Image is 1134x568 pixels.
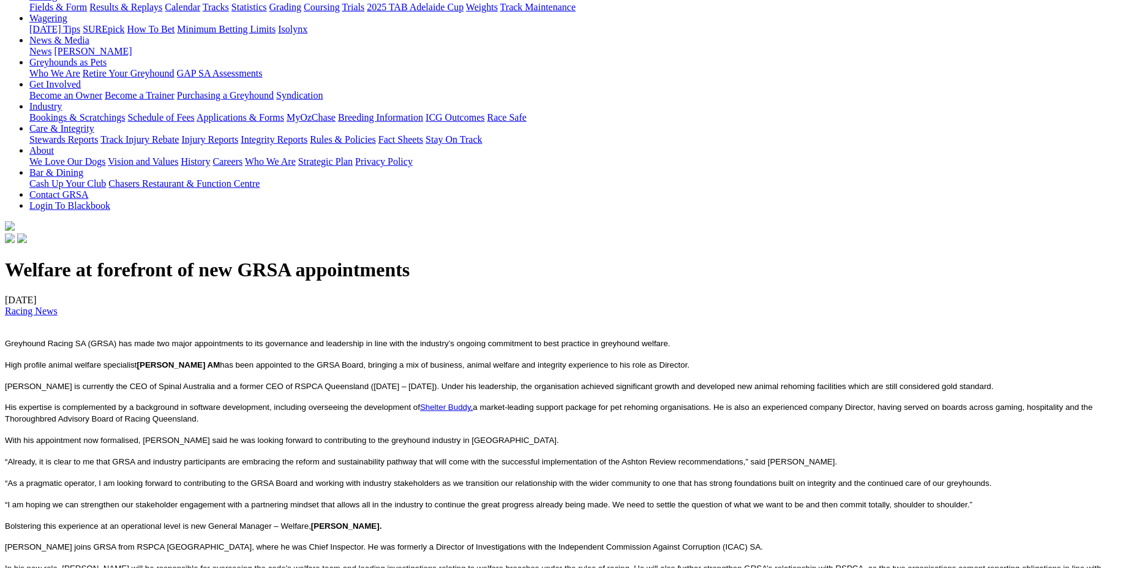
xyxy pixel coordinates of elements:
div: Get Involved [29,90,1129,101]
img: twitter.svg [17,233,27,243]
h1: Welfare at forefront of new GRSA appointments [5,259,1129,281]
div: Racing [29,2,1129,13]
a: Trials [342,2,364,12]
a: Privacy Policy [355,156,413,167]
a: Bookings & Scratchings [29,112,125,123]
a: Become an Owner [29,90,102,100]
a: Get Involved [29,79,81,89]
span: [PERSON_NAME] joins GRSA from RSPCA [GEOGRAPHIC_DATA], where he was Chief Inspector. He was forme... [5,542,763,551]
div: News & Media [29,46,1129,57]
a: Racing News [5,306,58,316]
a: Who We Are [245,156,296,167]
a: Syndication [276,90,323,100]
a: We Love Our Dogs [29,156,105,167]
a: SUREpick [83,24,124,34]
a: Minimum Betting Limits [177,24,276,34]
img: logo-grsa-white.png [5,221,15,231]
a: Results & Replays [89,2,162,12]
a: Calendar [165,2,200,12]
a: Vision and Values [108,156,178,167]
a: Fields & Form [29,2,87,12]
a: [PERSON_NAME] [54,46,132,56]
a: Weights [466,2,498,12]
span: His expertise is complemented by a background in software development, including overseeing the d... [5,403,1092,423]
a: How To Bet [127,24,175,34]
a: News & Media [29,35,89,45]
a: 2025 TAB Adelaide Cup [367,2,464,12]
b: [PERSON_NAME]. [311,521,382,531]
a: History [181,156,210,167]
span: “Already, it is clear to me that GRSA and industry participants are embracing the reform and sust... [5,457,837,466]
a: Care & Integrity [29,123,94,134]
a: Schedule of Fees [127,112,194,123]
a: Coursing [304,2,340,12]
a: Grading [269,2,301,12]
a: Stay On Track [426,134,482,145]
a: Retire Your Greyhound [83,68,175,78]
a: Login To Blackbook [29,200,110,211]
a: About [29,145,54,156]
a: [DATE] Tips [29,24,80,34]
a: Who We Are [29,68,80,78]
a: Stewards Reports [29,134,98,145]
img: facebook.svg [5,233,15,243]
a: Isolynx [278,24,307,34]
a: Tracks [203,2,229,12]
a: Become a Trainer [105,90,175,100]
a: Injury Reports [181,134,238,145]
div: About [29,156,1129,167]
a: Integrity Reports [241,134,307,145]
a: Contact GRSA [29,189,88,200]
span: High profile animal welfare specialist has been appointed to the GRSA Board, bringing a mix of bu... [5,360,689,369]
span: “I am hoping we can strengthen our stakeholder engagement with a partnering mindset that allows a... [5,500,972,509]
a: Applications & Forms [197,112,284,123]
div: Industry [29,112,1129,123]
a: News [29,46,51,56]
a: ICG Outcomes [426,112,484,123]
span: With his appointment now formalised, [PERSON_NAME] said he was looking forward to contributing to... [5,436,559,445]
a: Bar & Dining [29,167,83,178]
div: Greyhounds as Pets [29,68,1129,79]
span: [PERSON_NAME] is currently the CEO of Spinal Australia and a former CEO of RSPCA Queensland ([DAT... [5,382,993,391]
a: Breeding Information [338,112,423,123]
a: Statistics [231,2,267,12]
a: Purchasing a Greyhound [177,90,274,100]
span: Bolstering this experience at an operational level is new General Manager – Welfare, [5,521,381,531]
a: Chasers Restaurant & Function Centre [108,178,260,189]
span: Greyhound Racing SA (GRSA) has made two major appointments to its governance and leadership in li... [5,339,670,348]
a: Fact Sheets [378,134,423,145]
div: Bar & Dining [29,178,1129,189]
a: Industry [29,101,62,112]
a: Shelter Buddy, [420,403,473,412]
a: Greyhounds as Pets [29,57,107,67]
a: Track Injury Rebate [100,134,179,145]
span: “As a pragmatic operator, I am looking forward to contributing to the GRSA Board and working with... [5,479,991,488]
a: Rules & Policies [310,134,376,145]
span: [DATE] [5,295,58,316]
a: Wagering [29,13,67,23]
a: Track Maintenance [500,2,576,12]
div: Wagering [29,24,1129,35]
div: Care & Integrity [29,134,1129,145]
a: MyOzChase [287,112,336,123]
a: Race Safe [487,112,526,123]
a: Careers [212,156,242,167]
b: [PERSON_NAME] AM [137,360,220,369]
a: Strategic Plan [298,156,353,167]
a: Cash Up Your Club [29,178,106,189]
a: GAP SA Assessments [177,68,263,78]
